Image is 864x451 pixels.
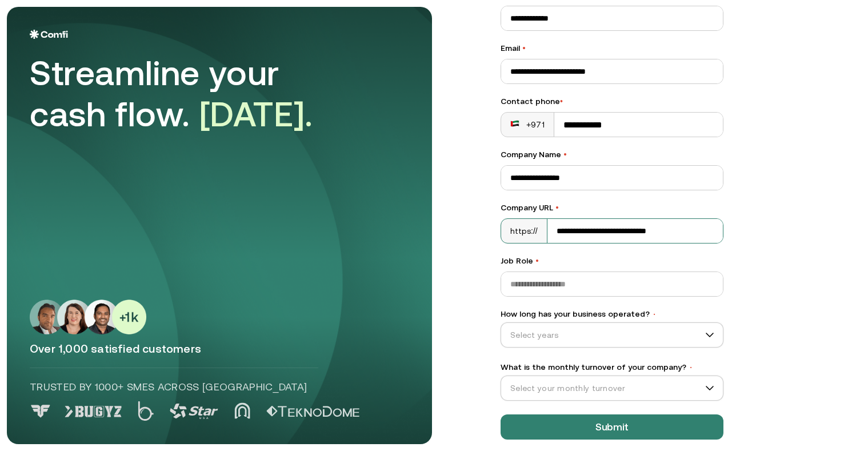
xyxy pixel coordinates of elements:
[501,202,723,214] label: Company URL
[30,53,350,135] div: Streamline your cash flow.
[138,401,154,421] img: Logo 2
[535,256,539,265] span: •
[501,95,723,107] div: Contact phone
[65,406,122,417] img: Logo 1
[501,308,723,320] label: How long has your business operated?
[266,406,359,417] img: Logo 5
[30,405,51,418] img: Logo 0
[30,380,318,394] p: Trusted by 1000+ SMEs across [GEOGRAPHIC_DATA]
[234,402,250,419] img: Logo 4
[560,97,563,106] span: •
[30,30,68,39] img: Logo
[170,404,218,419] img: Logo 3
[30,341,409,356] p: Over 1,000 satisfied customers
[501,255,723,267] label: Job Role
[199,94,313,134] span: [DATE].
[510,119,545,130] div: +971
[689,364,693,372] span: •
[522,43,526,53] span: •
[501,361,723,373] label: What is the monthly turnover of your company?
[652,310,657,318] span: •
[501,42,723,54] label: Email
[555,203,559,212] span: •
[501,414,723,440] button: Submit
[563,150,567,159] span: •
[501,219,547,243] div: https://
[501,149,723,161] label: Company Name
